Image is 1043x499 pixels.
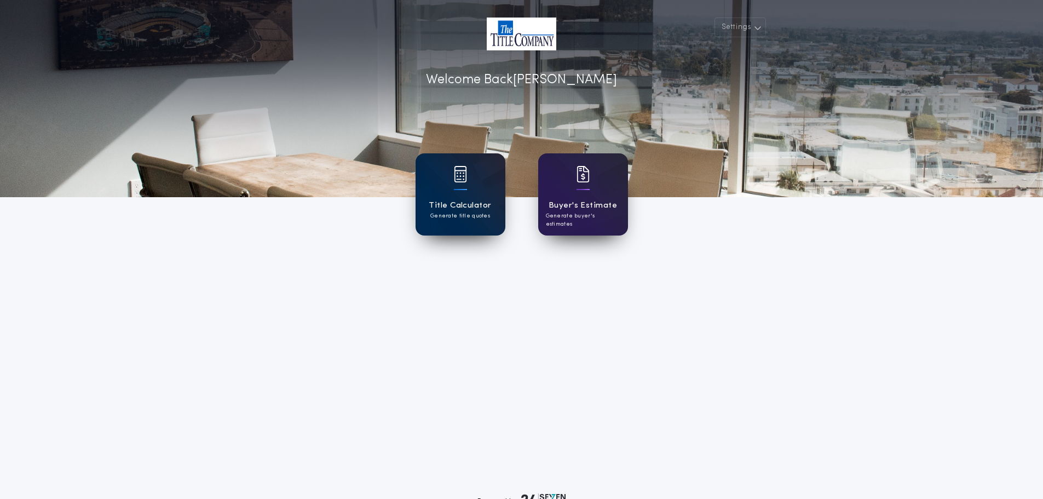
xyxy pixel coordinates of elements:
img: card icon [454,166,467,182]
p: Generate title quotes [430,212,490,220]
img: card icon [577,166,590,182]
p: Welcome Back [PERSON_NAME] [426,70,617,90]
h1: Title Calculator [429,199,491,212]
img: account-logo [487,18,556,50]
a: card iconTitle CalculatorGenerate title quotes [416,153,505,236]
h1: Buyer's Estimate [549,199,617,212]
p: Generate buyer's estimates [546,212,620,228]
a: card iconBuyer's EstimateGenerate buyer's estimates [538,153,628,236]
button: Settings [714,18,766,37]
